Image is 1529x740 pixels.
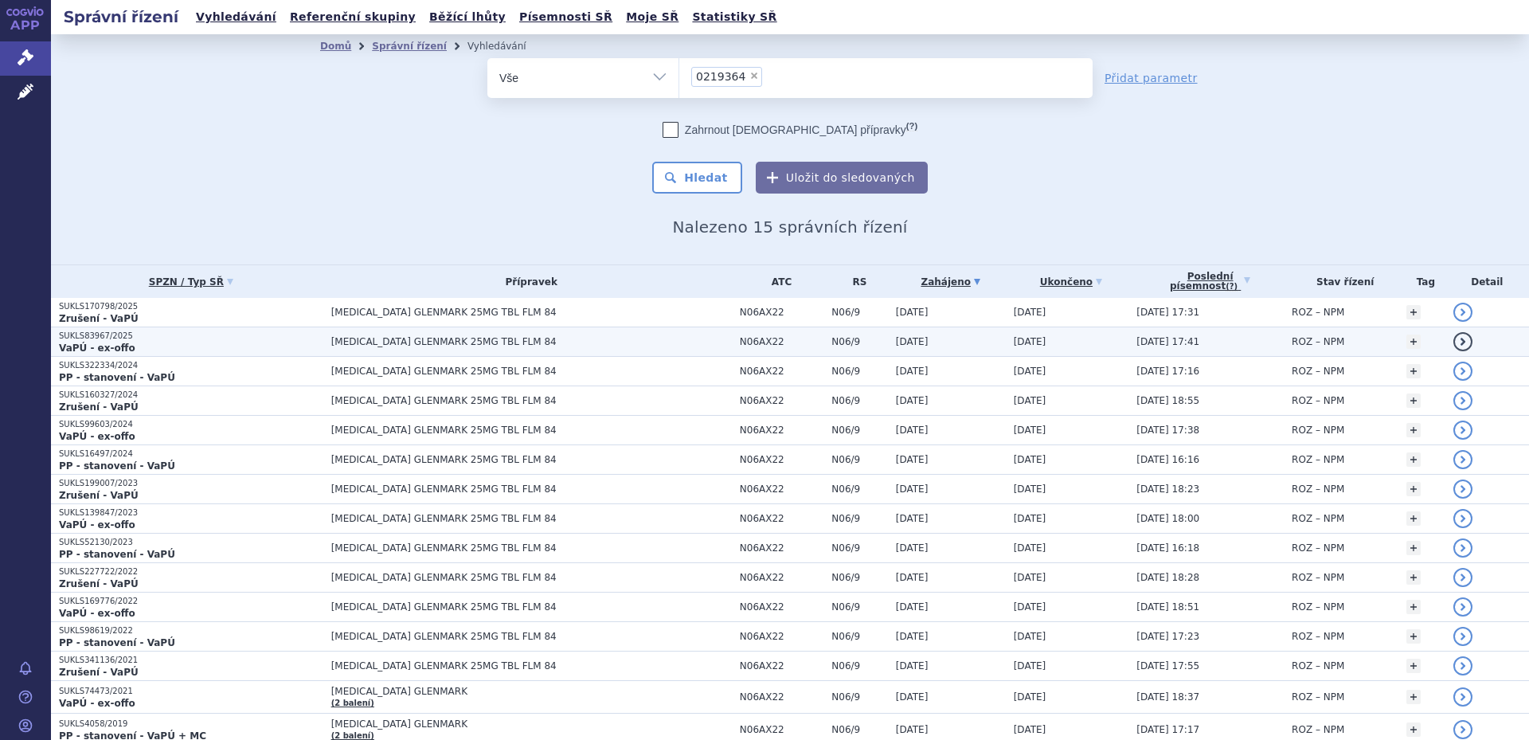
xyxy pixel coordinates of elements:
span: [DATE] 16:18 [1136,542,1199,554]
span: ROZ – NPM [1292,395,1344,406]
strong: VaPÚ - ex-offo [59,343,135,354]
span: N06AX22 [740,691,824,703]
span: [DATE] [896,572,929,583]
button: Uložit do sledovaných [756,162,928,194]
span: N06AX22 [740,484,824,495]
strong: VaPÚ - ex-offo [59,431,135,442]
span: ROZ – NPM [1292,631,1344,642]
a: + [1406,570,1421,585]
span: N06AX22 [740,660,824,671]
a: detail [1453,303,1472,322]
span: N06/9 [831,395,887,406]
span: [DATE] 18:23 [1136,484,1199,495]
span: [MEDICAL_DATA] GLENMARK 25MG TBL FLM 84 [331,307,729,318]
strong: VaPÚ - ex-offo [59,698,135,709]
span: ROZ – NPM [1292,601,1344,613]
span: ROZ – NPM [1292,307,1344,318]
a: Běžící lhůty [424,6,510,28]
a: detail [1453,509,1472,528]
span: N06AX22 [740,572,824,583]
span: [DATE] 17:41 [1136,336,1199,347]
span: ROZ – NPM [1292,425,1344,436]
th: ATC [732,265,824,298]
a: + [1406,423,1421,437]
span: [DATE] [896,484,929,495]
span: [DATE] [1014,601,1046,613]
a: + [1406,690,1421,704]
span: [DATE] [1014,425,1046,436]
span: [DATE] 18:51 [1136,601,1199,613]
span: N06AX22 [740,724,824,735]
a: detail [1453,568,1472,587]
span: [DATE] [1014,336,1046,347]
th: Tag [1398,265,1445,298]
a: detail [1453,362,1472,381]
span: ROZ – NPM [1292,454,1344,465]
span: [DATE] [1014,572,1046,583]
span: [MEDICAL_DATA] GLENMARK 25MG TBL FLM 84 [331,601,729,613]
span: [DATE] 18:28 [1136,572,1199,583]
span: [MEDICAL_DATA] GLENMARK 25MG TBL FLM 84 [331,454,729,465]
a: + [1406,629,1421,644]
a: detail [1453,480,1472,499]
p: SUKLS98619/2022 [59,625,323,636]
strong: PP - stanovení - VaPÚ [59,372,175,383]
span: N06AX22 [740,542,824,554]
a: + [1406,393,1421,408]
span: [DATE] [1014,395,1046,406]
span: [DATE] [896,601,929,613]
span: N06/9 [831,572,887,583]
span: [DATE] [896,691,929,703]
strong: Zrušení - VaPÚ [59,313,139,324]
a: detail [1453,656,1472,675]
p: SUKLS170798/2025 [59,301,323,312]
a: + [1406,659,1421,673]
span: [DATE] [896,336,929,347]
span: [DATE] [896,513,929,524]
span: [DATE] 17:17 [1136,724,1199,735]
strong: Zrušení - VaPÚ [59,401,139,413]
span: N06AX22 [740,336,824,347]
span: [DATE] 17:31 [1136,307,1199,318]
span: N06/9 [831,336,887,347]
span: [MEDICAL_DATA] GLENMARK 25MG TBL FLM 84 [331,484,729,495]
span: [MEDICAL_DATA] GLENMARK 25MG TBL FLM 84 [331,336,729,347]
p: SUKLS139847/2023 [59,507,323,519]
span: [MEDICAL_DATA] GLENMARK 25MG TBL FLM 84 [331,395,729,406]
span: N06AX22 [740,601,824,613]
strong: VaPÚ - ex-offo [59,519,135,531]
span: [MEDICAL_DATA] GLENMARK 25MG TBL FLM 84 [331,572,729,583]
p: SUKLS227722/2022 [59,566,323,578]
span: [DATE] [896,724,929,735]
span: [DATE] [896,631,929,642]
p: SUKLS83967/2025 [59,331,323,342]
span: [DATE] [1014,484,1046,495]
span: [DATE] [896,542,929,554]
a: detail [1453,538,1472,558]
a: detail [1453,421,1472,440]
a: (2 balení) [331,699,374,707]
a: + [1406,305,1421,319]
a: + [1406,452,1421,467]
span: [DATE] [1014,513,1046,524]
a: Statistiky SŘ [687,6,781,28]
a: + [1406,482,1421,496]
span: × [749,71,759,80]
span: [DATE] [896,395,929,406]
span: N06/9 [831,484,887,495]
span: N06/9 [831,307,887,318]
span: [DATE] 17:38 [1136,425,1199,436]
span: [DATE] [896,425,929,436]
strong: PP - stanovení - VaPÚ [59,460,175,472]
h2: Správní řízení [51,6,191,28]
span: 0219364 [696,71,745,82]
span: Nalezeno 15 správních řízení [672,217,907,237]
span: [DATE] 17:55 [1136,660,1199,671]
a: Vyhledávání [191,6,281,28]
span: N06/9 [831,601,887,613]
p: SUKLS322334/2024 [59,360,323,371]
span: [DATE] [1014,366,1046,377]
strong: PP - stanovení - VaPÚ [59,549,175,560]
th: Stav řízení [1284,265,1398,298]
strong: VaPÚ - ex-offo [59,608,135,619]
